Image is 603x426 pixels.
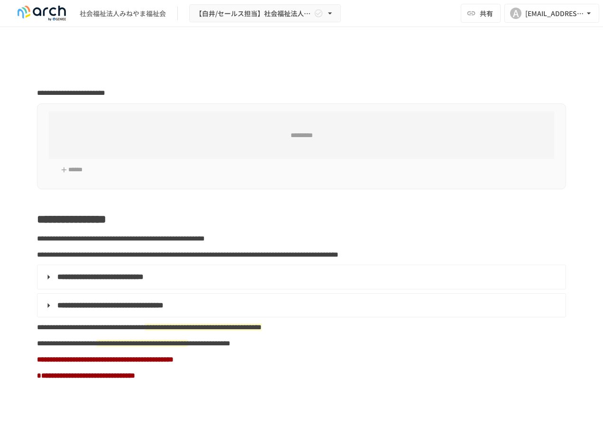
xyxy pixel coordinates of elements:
[510,8,521,19] div: A
[11,6,72,21] img: logo-default@2x-9cf2c760.svg
[189,4,341,23] button: 【白井/セールス担当】社会福祉法人みねやま福祉会様_初期設定サポート
[195,8,312,19] span: 【白井/セールス担当】社会福祉法人みねやま福祉会様_初期設定サポート
[80,9,166,19] div: 社会福祉法人みねやま福祉会
[525,8,584,19] div: [EMAIL_ADDRESS][DOMAIN_NAME]
[480,8,493,19] span: 共有
[504,4,599,23] button: A[EMAIL_ADDRESS][DOMAIN_NAME]
[461,4,501,23] button: 共有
